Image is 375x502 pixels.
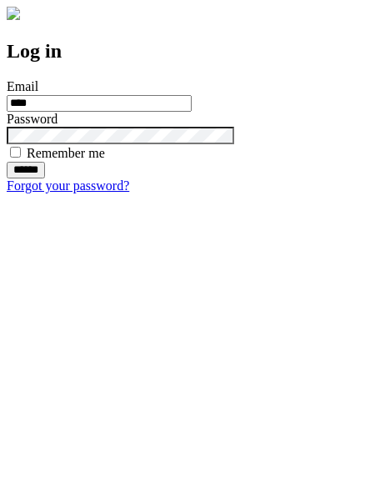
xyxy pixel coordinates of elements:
a: Forgot your password? [7,178,129,193]
label: Email [7,79,38,93]
label: Remember me [27,146,105,160]
label: Password [7,112,57,126]
h2: Log in [7,40,368,63]
img: logo-4e3dc11c47720685a147b03b5a06dd966a58ff35d612b21f08c02c0306f2b779.png [7,7,20,20]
